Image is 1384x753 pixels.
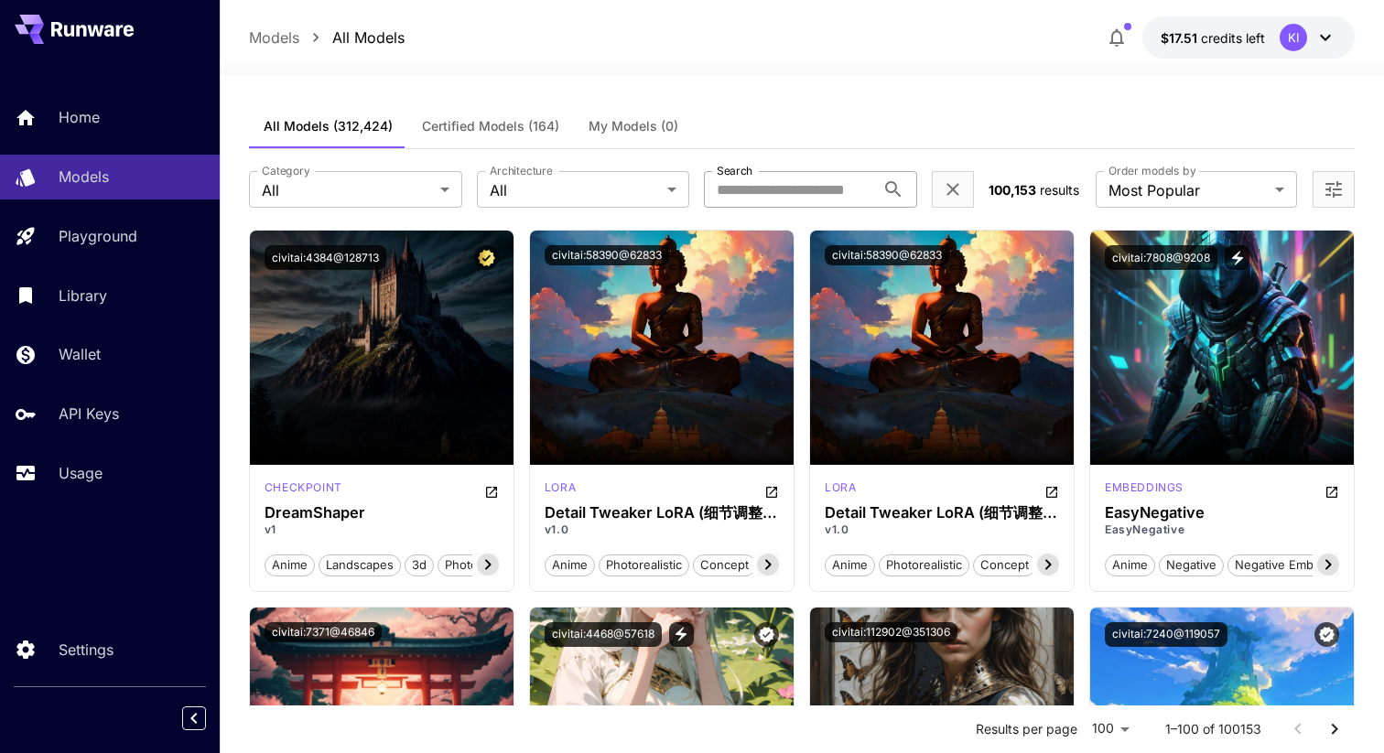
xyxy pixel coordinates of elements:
p: Results per page [976,720,1077,738]
div: SD 1.5 [1105,479,1184,501]
button: civitai:4384@128713 [265,245,386,270]
p: Models [59,166,109,188]
span: anime [826,556,874,575]
button: civitai:58390@62833 [825,245,949,265]
button: negative [1159,553,1224,576]
div: SD 1.5 [825,479,856,501]
button: $17.50661KI [1142,16,1355,59]
button: anime [825,553,875,576]
span: All [490,179,661,201]
h3: Detail Tweaker LoRA (细节调整LoRA) [825,504,1059,522]
span: landscapes [319,556,400,575]
p: v1.0 [825,522,1059,538]
span: photorealistic [438,556,527,575]
button: Open in CivitAI [764,479,779,501]
p: Settings [59,639,114,661]
div: 100 [1085,715,1136,742]
button: photorealistic [879,553,969,576]
p: lora [825,479,856,496]
span: My Models (0) [589,118,678,134]
div: SD 1.5 [265,479,342,501]
span: credits left [1201,30,1265,46]
button: civitai:7808@9208 [1105,245,1217,270]
a: All Models [332,27,405,48]
span: $17.51 [1161,30,1201,46]
span: negative embedding [1228,556,1359,575]
button: civitai:58390@62833 [545,245,669,265]
button: Open in CivitAI [484,479,499,501]
span: anime [1106,556,1154,575]
div: KI [1280,24,1307,51]
button: Open more filters [1323,178,1345,201]
p: Usage [59,462,103,484]
span: All [262,179,433,201]
p: Library [59,285,107,307]
span: 3d [405,556,433,575]
span: Most Popular [1108,179,1268,201]
span: results [1040,182,1079,198]
p: v1.0 [545,522,779,538]
button: civitai:112902@351306 [825,622,957,642]
button: 3d [405,553,434,576]
label: Order models by [1108,163,1195,178]
nav: breadcrumb [249,27,405,48]
h3: EasyNegative [1105,504,1339,522]
button: Verified working [754,622,779,647]
button: Open in CivitAI [1325,479,1339,501]
span: negative [1160,556,1223,575]
button: civitai:7240@119057 [1105,622,1227,647]
span: anime [265,556,314,575]
button: civitai:7371@46846 [265,622,382,642]
div: SD 1.5 [545,479,576,501]
button: Clear filters (1) [942,178,964,201]
button: negative embedding [1227,553,1360,576]
button: photorealistic [599,553,689,576]
p: Home [59,106,100,128]
p: embeddings [1105,479,1184,496]
span: concept [974,556,1035,575]
h3: Detail Tweaker LoRA (细节调整LoRA) [545,504,779,522]
span: anime [546,556,594,575]
button: concept [693,553,756,576]
p: API Keys [59,403,119,425]
button: anime [545,553,595,576]
p: 1–100 of 100153 [1165,720,1261,738]
button: photorealistic [438,553,528,576]
button: Open in CivitAI [1044,479,1059,501]
button: civitai:4468@57618 [545,622,662,647]
span: concept [694,556,755,575]
button: concept [973,553,1036,576]
p: Wallet [59,343,101,365]
button: Collapse sidebar [182,706,206,730]
button: anime [1105,553,1155,576]
span: Certified Models (164) [422,118,559,134]
span: 100,153 [989,182,1036,198]
p: EasyNegative [1105,522,1339,538]
p: v1 [265,522,499,538]
span: photorealistic [880,556,968,575]
button: landscapes [319,553,401,576]
a: Models [249,27,299,48]
button: Go to next page [1316,711,1353,748]
span: All Models (312,424) [264,118,393,134]
p: checkpoint [265,479,342,496]
p: lora [545,479,576,496]
label: Category [262,163,310,178]
div: $17.50661 [1161,28,1265,48]
span: photorealistic [600,556,688,575]
button: Certified Model – Vetted for best performance and includes a commercial license. [474,245,499,270]
h3: DreamShaper [265,504,499,522]
button: View trigger words [669,622,694,647]
label: Search [717,163,752,178]
label: Architecture [490,163,552,178]
button: Verified working [1314,622,1339,647]
p: Playground [59,225,137,247]
button: anime [265,553,315,576]
div: Collapse sidebar [196,702,220,735]
button: View trigger words [1225,245,1249,270]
